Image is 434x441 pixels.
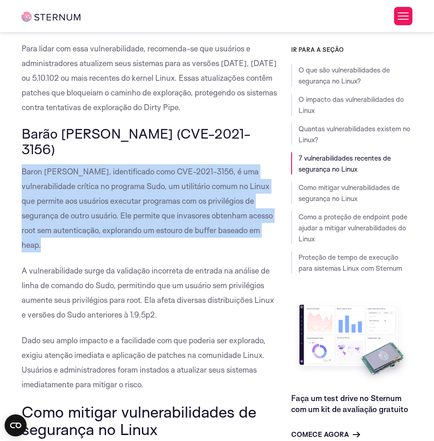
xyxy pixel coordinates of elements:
[22,44,277,112] font: Para lidar com essa vulnerabilidade, recomenda-se que usuários e administradores atualizem seus s...
[299,66,390,85] a: O que são vulnerabilidades de segurança no Linux?
[291,299,412,385] img: Faça um test drive no Sternum com um kit de avaliação gratuito
[299,124,410,144] a: Quantas vulnerabilidades existem no Linux?
[22,335,265,389] font: Dado seu amplo impacto e a facilidade com que poderia ser explorado, exigiu atenção imediata e ap...
[5,414,27,436] button: Abra o widget CMP
[291,46,344,53] font: IR PARA A SEÇÃO
[291,429,360,440] a: Comece agora
[299,154,391,173] a: 7 vulnerabilidades recentes de segurança no Linux
[291,430,349,439] font: Comece agora
[22,402,256,439] font: Como mitigar vulnerabilidades de segurança no Linux
[22,12,80,22] img: esterno iot
[299,183,400,203] a: Como mitigar vulnerabilidades de segurança no Linux
[299,95,404,115] a: O impacto das vulnerabilidades do Linux
[22,266,274,319] font: A vulnerabilidade surge da validação incorreta de entrada na análise de linha de comando do Sudo,...
[291,393,408,414] a: Faça um test drive no Sternum com um kit de avaliação gratuito
[22,125,251,157] font: Barão [PERSON_NAME] (CVE-2021-3156)
[299,253,402,273] a: Proteção de tempo de execução para sistemas Linux com Sternum
[394,7,412,25] button: Alternar menu
[299,212,407,243] a: Como a proteção de endpoint pode ajudar a mitigar vulnerabilidades do Linux
[22,167,273,250] font: Baron [PERSON_NAME], identificado como CVE-2021-3156, é uma vulnerabilidade crítica no programa S...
